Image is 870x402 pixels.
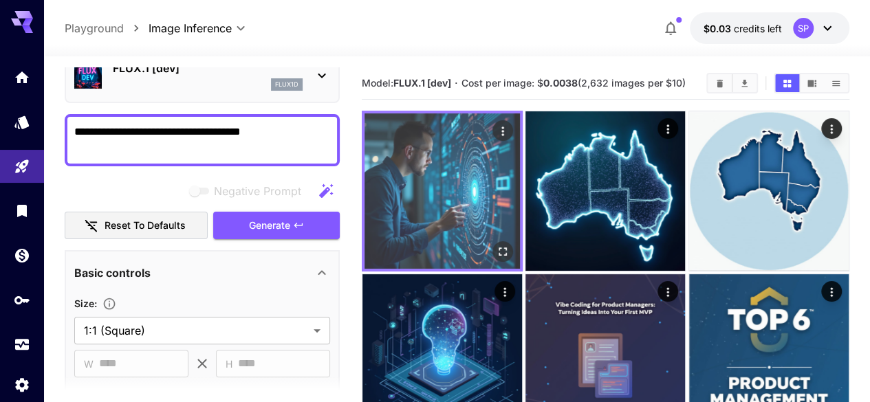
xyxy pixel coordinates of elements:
[249,217,290,234] span: Generate
[14,376,30,393] div: Settings
[84,322,308,339] span: 1:1 (Square)
[365,113,520,269] img: 9k=
[74,256,330,289] div: Basic controls
[14,202,30,219] div: Library
[461,77,686,89] span: Cost per image: $ (2,632 images per $10)
[708,74,732,92] button: Clear Images
[525,111,685,271] img: Z
[149,20,232,36] span: Image Inference
[14,336,30,353] div: Usage
[455,75,458,91] p: ·
[824,74,848,92] button: Show images in list view
[821,118,842,139] div: Actions
[704,21,782,36] div: $0.0272
[14,291,30,309] div: API Keys
[65,20,149,36] nav: breadcrumb
[97,297,122,311] button: Adjust the dimensions of the generated image by specifying its width and height in pixels, or sel...
[74,298,97,309] span: Size :
[113,60,303,76] p: FLUX.1 [dev]
[775,74,799,92] button: Show images in grid view
[774,73,849,93] div: Show images in grid viewShow images in video viewShow images in list view
[732,74,757,92] button: Download All
[84,356,94,372] span: W
[793,18,814,38] div: SP
[492,241,513,262] div: Open in fullscreen
[14,69,30,86] div: Home
[690,12,849,44] button: $0.0272SP
[543,77,578,89] b: 0.0038
[213,212,340,240] button: Generate
[14,247,30,264] div: Wallet
[74,265,151,281] p: Basic controls
[494,281,515,302] div: Actions
[186,182,312,199] span: Negative prompts are not compatible with the selected model.
[734,23,782,34] span: credits left
[689,111,849,271] img: 2Q==
[65,212,208,240] button: Reset to defaults
[74,54,330,96] div: FLUX.1 [dev]flux1d
[362,77,451,89] span: Model:
[821,281,842,302] div: Actions
[704,23,734,34] span: $0.03
[658,281,679,302] div: Actions
[706,73,758,93] div: Clear ImagesDownload All
[492,120,513,141] div: Actions
[14,113,30,131] div: Models
[275,80,298,89] p: flux1d
[65,20,124,36] a: Playground
[226,356,232,372] span: H
[393,77,451,89] b: FLUX.1 [dev]
[800,74,824,92] button: Show images in video view
[214,183,301,199] span: Negative Prompt
[658,118,679,139] div: Actions
[14,158,30,175] div: Playground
